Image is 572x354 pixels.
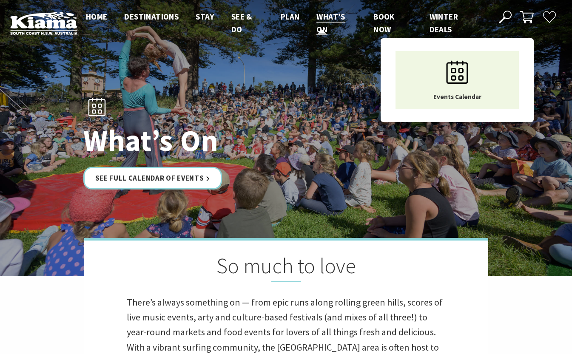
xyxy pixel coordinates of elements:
a: See Full Calendar of Events [83,167,222,190]
h2: So much to love [127,253,446,282]
span: Events Calendar [433,93,481,101]
span: Destinations [124,11,179,22]
nav: Main Menu [77,10,489,36]
span: Plan [281,11,300,22]
img: Kiama Logo [10,11,77,34]
h1: What’s On [83,124,324,157]
span: What’s On [316,11,345,34]
span: Winter Deals [430,11,458,34]
span: See & Do [231,11,252,34]
span: Home [86,11,108,22]
span: Stay [196,11,214,22]
span: Book now [373,11,395,34]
